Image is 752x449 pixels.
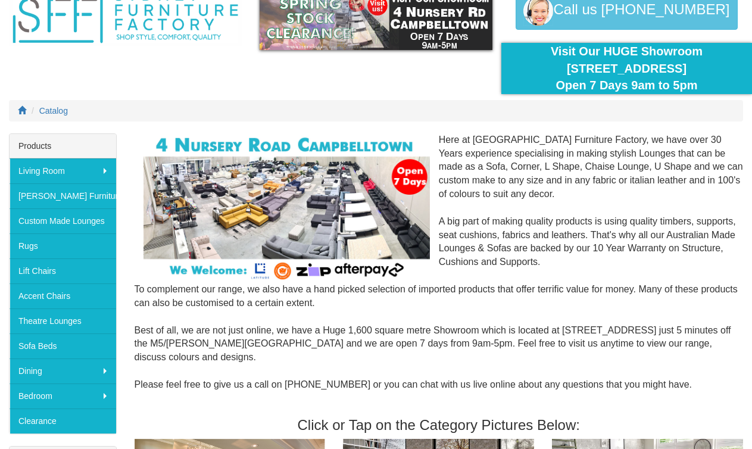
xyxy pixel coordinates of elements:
div: Here at [GEOGRAPHIC_DATA] Furniture Factory, we have over 30 Years experience specialising in mak... [135,133,744,406]
a: Custom Made Lounges [10,208,116,233]
div: Products [10,134,116,158]
a: Theatre Lounges [10,308,116,333]
a: Accent Chairs [10,283,116,308]
img: Corner Modular Lounges [143,133,430,282]
a: Dining [10,358,116,383]
a: [PERSON_NAME] Furniture [10,183,116,208]
a: Lift Chairs [10,258,116,283]
a: Bedroom [10,383,116,409]
h3: Click or Tap on the Category Pictures Below: [135,417,744,433]
a: Living Room [10,158,116,183]
a: Rugs [10,233,116,258]
a: Clearance [10,409,116,434]
div: Visit Our HUGE Showroom [STREET_ADDRESS] Open 7 Days 9am to 5pm [510,43,743,94]
a: Sofa Beds [10,333,116,358]
a: Catalog [39,106,68,116]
